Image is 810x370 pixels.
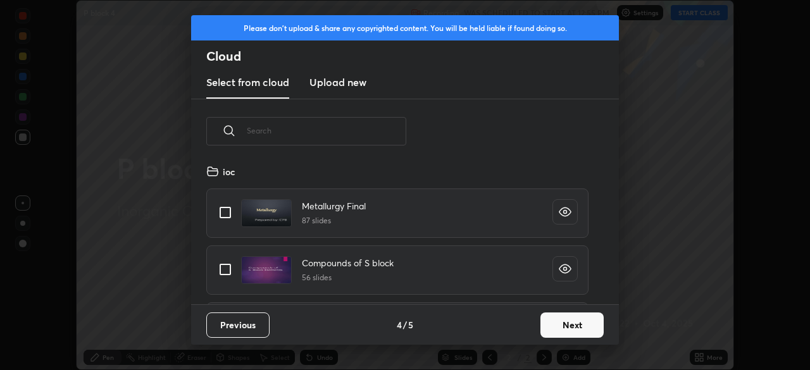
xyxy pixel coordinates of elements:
img: 16730483905PHEGZ.pdf [241,256,292,284]
h3: Upload new [309,75,366,90]
h4: Metallurgy Final [302,199,366,213]
h4: ioc [223,165,235,178]
img: 1672088529TJWOF4.pdf [241,199,292,227]
h5: 87 slides [302,215,366,226]
input: Search [247,104,406,157]
button: Previous [206,312,270,338]
h2: Cloud [206,48,619,65]
h4: Compounds of S block [302,256,394,269]
button: Next [540,312,604,338]
div: grid [191,160,604,304]
h4: 4 [397,318,402,331]
div: Please don't upload & share any copyrighted content. You will be held liable if found doing so. [191,15,619,40]
h4: / [403,318,407,331]
h4: 5 [408,318,413,331]
h3: Select from cloud [206,75,289,90]
h5: 56 slides [302,272,394,283]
